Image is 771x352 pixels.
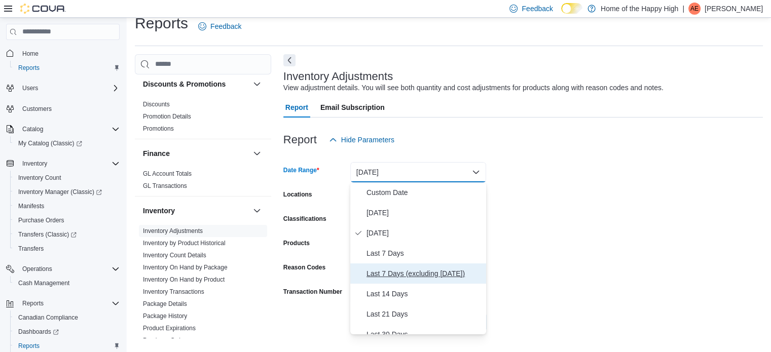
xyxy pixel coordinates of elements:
button: Finance [143,148,249,159]
span: AE [690,3,699,15]
input: Dark Mode [561,3,582,14]
button: Catalog [2,122,124,136]
button: Transfers [10,242,124,256]
p: | [682,3,684,15]
span: Reports [14,340,120,352]
span: Discounts [143,100,170,108]
span: Reports [14,62,120,74]
button: Inventory Count [10,171,124,185]
button: Purchase Orders [10,213,124,227]
a: Manifests [14,200,48,212]
button: Users [18,82,42,94]
a: Purchase Orders [14,214,68,226]
span: [DATE] [366,227,482,239]
button: Inventory [143,206,249,216]
a: Inventory On Hand by Package [143,264,228,271]
a: Package History [143,312,187,320]
button: Cash Management [10,276,124,290]
span: Canadian Compliance [14,311,120,324]
button: Customers [2,101,124,116]
span: GL Transactions [143,182,187,190]
a: Inventory by Product Historical [143,240,226,247]
label: Date Range [283,166,319,174]
button: Next [283,54,296,66]
span: Customers [22,105,52,113]
a: Package Details [143,300,187,307]
a: Inventory Transactions [143,288,204,295]
a: Promotion Details [143,113,191,120]
button: Hide Parameters [325,130,398,150]
a: Inventory Count Details [143,252,206,259]
a: Inventory Count [14,172,65,184]
a: My Catalog (Classic) [10,136,124,150]
span: Dashboards [18,328,59,336]
span: Canadian Compliance [18,314,78,322]
span: My Catalog (Classic) [14,137,120,149]
label: Products [283,239,310,247]
span: Home [18,47,120,60]
a: Inventory Manager (Classic) [14,186,106,198]
a: Inventory Adjustments [143,227,203,234]
a: GL Account Totals [143,170,192,177]
span: Reports [18,297,120,309]
span: Last 7 Days [366,247,482,259]
span: Catalog [18,123,120,135]
span: Transfers (Classic) [14,228,120,241]
span: Last 14 Days [366,288,482,300]
button: Operations [18,263,56,275]
span: Reports [18,342,40,350]
span: Promotions [143,125,174,133]
a: Inventory Manager (Classic) [10,185,124,199]
span: Last 30 Days [366,328,482,340]
div: Discounts & Promotions [135,98,271,139]
a: Reports [14,340,44,352]
a: Dashboards [10,325,124,339]
span: Inventory Manager (Classic) [18,188,102,196]
h3: Discounts & Promotions [143,79,226,89]
span: Email Subscription [320,97,385,118]
span: Hide Parameters [341,135,394,145]
span: Inventory [18,158,120,170]
span: Operations [18,263,120,275]
span: Purchase Orders [14,214,120,226]
div: View adjustment details. You will see both quantity and cost adjustments for products along with ... [283,83,664,93]
label: Transaction Number [283,288,342,296]
span: Feedback [522,4,553,14]
span: Inventory Count [18,174,61,182]
span: Purchase Orders [18,216,64,224]
span: Transfers (Classic) [18,230,77,239]
a: Cash Management [14,277,74,289]
span: Cash Management [18,279,69,287]
a: Feedback [194,16,245,36]
button: Canadian Compliance [10,310,124,325]
a: GL Transactions [143,182,187,189]
a: Dashboards [14,326,63,338]
span: Last 21 Days [366,308,482,320]
a: Transfers (Classic) [10,227,124,242]
span: Package History [143,312,187,320]
a: My Catalog (Classic) [14,137,86,149]
img: Cova [20,4,66,14]
h3: Inventory [143,206,175,216]
span: Home [22,50,39,58]
span: Inventory On Hand by Package [143,263,228,271]
h3: Finance [143,148,170,159]
span: Inventory Adjustments [143,227,203,235]
a: Promotions [143,125,174,132]
button: Finance [251,147,263,160]
a: Home [18,48,43,60]
button: Reports [10,61,124,75]
span: My Catalog (Classic) [18,139,82,147]
span: Reports [22,299,44,307]
button: Catalog [18,123,47,135]
span: Reports [18,64,40,72]
button: Manifests [10,199,124,213]
a: Inventory On Hand by Product [143,276,225,283]
button: [DATE] [350,162,486,182]
span: Product Expirations [143,324,196,332]
p: Home of the Happy High [601,3,678,15]
span: Dashboards [14,326,120,338]
span: Manifests [18,202,44,210]
span: Users [18,82,120,94]
button: Users [2,81,124,95]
